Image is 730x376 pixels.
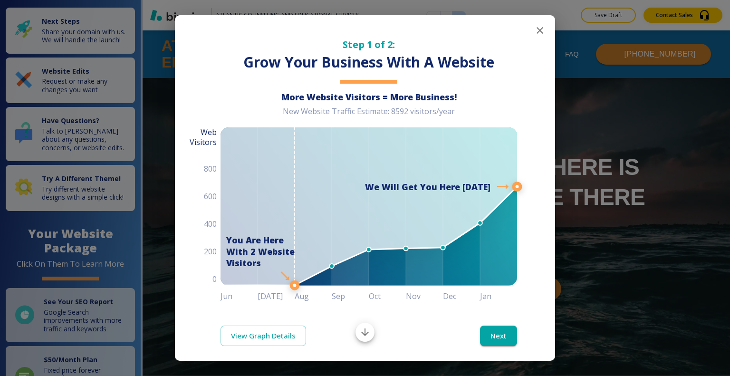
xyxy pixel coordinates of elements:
h6: Jun [221,289,258,303]
button: Scroll to bottom [355,323,375,342]
h6: More Website Visitors = More Business! [221,91,517,103]
h3: Grow Your Business With A Website [221,53,517,72]
h6: Aug [295,289,332,303]
h5: Step 1 of 2: [221,38,517,51]
h6: Jan [480,289,517,303]
h6: Nov [406,289,443,303]
h6: Oct [369,289,406,303]
button: Next [480,326,517,346]
h6: [DATE] [258,289,295,303]
div: New Website Traffic Estimate: 8592 visitors/year [221,106,517,124]
h6: Sep [332,289,369,303]
a: View Graph Details [221,326,306,346]
h6: Dec [443,289,480,303]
